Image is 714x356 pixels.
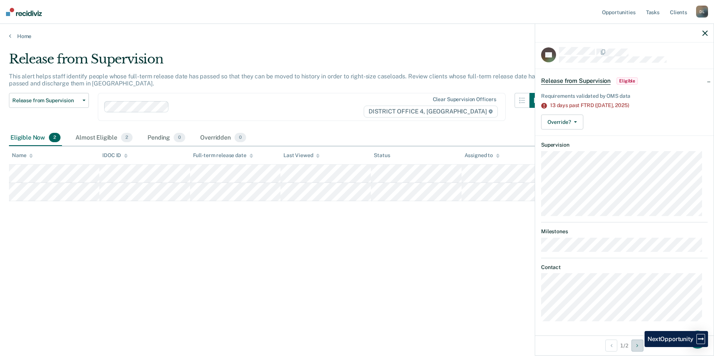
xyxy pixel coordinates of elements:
[541,93,708,99] div: Requirements validated by OMS data
[541,142,708,148] dt: Supervision
[199,130,248,146] div: Overridden
[74,130,134,146] div: Almost Eligible
[12,97,80,104] span: Release from Supervision
[433,96,496,103] div: Clear supervision officers
[121,133,133,143] span: 2
[193,152,253,159] div: Full-term release date
[631,340,643,352] button: Next Opportunity
[283,152,320,159] div: Last Viewed
[9,51,544,73] div: Release from Supervision
[9,130,62,146] div: Eligible Now
[541,228,708,235] dt: Milestones
[12,152,33,159] div: Name
[9,33,705,40] a: Home
[617,77,638,85] span: Eligible
[465,152,500,159] div: Assigned to
[174,133,185,143] span: 0
[541,264,708,271] dt: Contact
[541,115,583,129] button: Override?
[364,106,498,118] span: DISTRICT OFFICE 4, [GEOGRAPHIC_DATA]
[235,133,246,143] span: 0
[550,102,708,109] div: 13 days past FTRD ([DATE],
[541,77,611,85] span: Release from Supervision
[6,8,42,16] img: Recidiviz
[49,133,60,143] span: 2
[535,335,714,355] div: 1 / 2
[696,6,708,18] div: D L
[605,340,617,352] button: Previous Opportunity
[146,130,187,146] div: Pending
[9,73,538,87] p: This alert helps staff identify people whose full-term release date has passed so that they can b...
[374,152,390,159] div: Status
[102,152,128,159] div: IDOC ID
[689,331,707,349] div: Open Intercom Messenger
[615,102,629,108] span: 2025)
[535,69,714,93] div: Release from SupervisionEligible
